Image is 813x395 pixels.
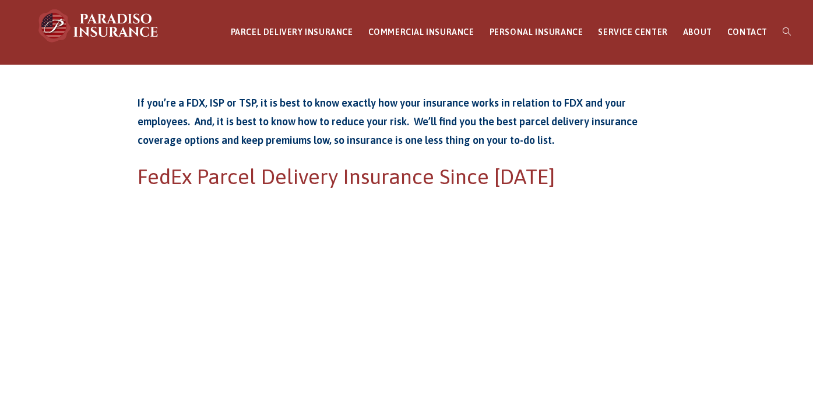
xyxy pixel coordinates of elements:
[598,27,667,37] span: SERVICE CENTER
[490,27,583,37] span: PERSONAL INSURANCE
[368,27,474,37] span: COMMERCIAL INSURANCE
[683,27,712,37] span: ABOUT
[138,164,555,189] span: FedEx Parcel Delivery Insurance Since [DATE]
[231,27,353,37] span: PARCEL DELIVERY INSURANCE
[138,97,638,147] strong: If you’re a FDX, ISP or TSP, it is best to know exactly how your insurance works in relation to F...
[727,27,768,37] span: CONTACT
[35,8,163,43] img: Paradiso Insurance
